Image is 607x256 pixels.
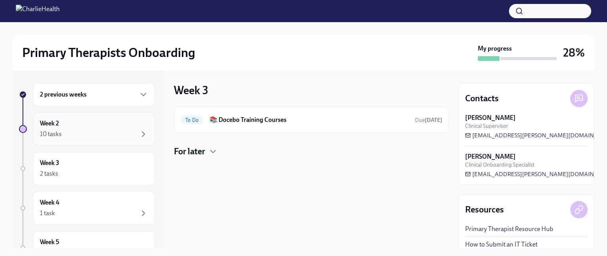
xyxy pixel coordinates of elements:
h3: 28% [563,46,585,60]
h4: For later [174,146,205,157]
h6: 📚 Docebo Training Courses [209,116,409,124]
h6: Week 3 [40,159,59,167]
span: To Do [181,117,203,123]
h6: 2 previous weeks [40,90,87,99]
div: 1 task [40,209,55,218]
span: Clinical Onboarding Specialist [465,161,535,169]
div: 10 tasks [40,130,62,138]
a: To Do📚 Docebo Training CoursesDue[DATE] [181,114,442,126]
img: CharlieHealth [16,5,60,17]
h4: Resources [465,204,504,216]
h2: Primary Therapists Onboarding [22,45,195,61]
span: August 26th, 2025 10:00 [415,116,442,124]
a: Week 210 tasks [19,112,155,146]
span: Clinical Supervisor [465,122,508,130]
strong: [DATE] [425,117,442,123]
h4: Contacts [465,93,499,104]
span: Due [415,117,442,123]
a: Primary Therapist Resource Hub [465,225,553,233]
a: Week 41 task [19,192,155,225]
a: How to Submit an IT Ticket [465,240,537,249]
strong: [PERSON_NAME] [465,114,516,122]
h6: Week 4 [40,198,59,207]
strong: My progress [478,44,512,53]
div: 2 previous weeks [33,83,155,106]
h3: Week 3 [174,83,208,97]
h6: Week 2 [40,119,59,128]
div: For later [174,146,449,157]
div: 2 tasks [40,169,58,178]
a: Week 32 tasks [19,152,155,185]
strong: [PERSON_NAME] [465,152,516,161]
h6: Week 5 [40,238,59,247]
